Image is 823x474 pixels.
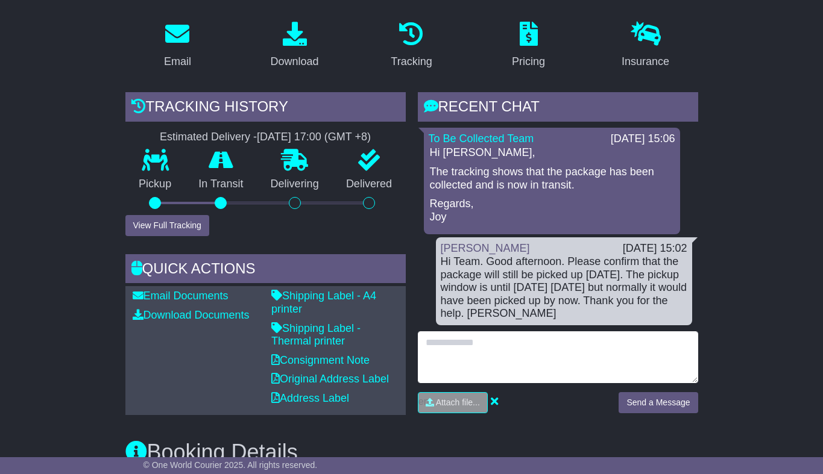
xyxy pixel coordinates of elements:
[125,440,698,464] h3: Booking Details
[611,133,675,146] div: [DATE] 15:06
[619,392,698,413] button: Send a Message
[125,131,406,144] div: Estimated Delivery -
[156,17,199,74] a: Email
[133,290,229,302] a: Email Documents
[383,17,440,74] a: Tracking
[418,92,698,125] div: RECENT CHAT
[623,242,687,255] div: [DATE] 15:02
[257,131,371,144] div: [DATE] 17:00 (GMT +8)
[164,54,191,70] div: Email
[391,54,432,70] div: Tracking
[271,290,376,315] a: Shipping Label - A4 printer
[441,242,530,254] a: [PERSON_NAME]
[133,309,250,321] a: Download Documents
[622,54,669,70] div: Insurance
[143,460,318,470] span: © One World Courier 2025. All rights reserved.
[614,17,677,74] a: Insurance
[125,215,209,236] button: View Full Tracking
[270,54,318,70] div: Download
[441,255,687,320] div: Hi Team. Good afternoon. Please confirm that the package will still be picked up [DATE]. The pick...
[512,54,545,70] div: Pricing
[271,322,361,348] a: Shipping Label - Thermal printer
[125,178,185,191] p: Pickup
[125,92,406,125] div: Tracking history
[185,178,257,191] p: In Transit
[271,373,389,385] a: Original Address Label
[429,133,534,145] a: To Be Collected Team
[504,17,553,74] a: Pricing
[430,146,674,160] p: Hi [PERSON_NAME],
[125,254,406,287] div: Quick Actions
[271,392,349,404] a: Address Label
[332,178,405,191] p: Delivered
[262,17,326,74] a: Download
[257,178,332,191] p: Delivering
[430,166,674,192] p: The tracking shows that the package has been collected and is now in transit.
[430,198,674,223] p: Regards, Joy
[271,354,370,366] a: Consignment Note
